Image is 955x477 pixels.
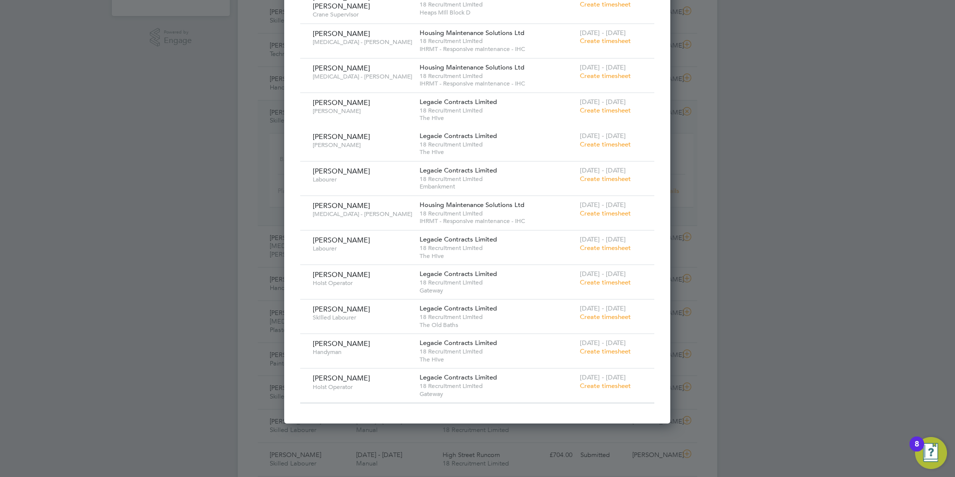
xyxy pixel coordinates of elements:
[313,175,412,183] span: Labourer
[580,71,631,80] span: Create timesheet
[420,269,497,278] span: Legacie Contracts Limited
[313,98,370,107] span: [PERSON_NAME]
[420,235,497,243] span: Legacie Contracts Limited
[915,444,919,457] div: 8
[420,382,575,390] span: 18 Recruitment Limited
[580,338,626,347] span: [DATE] - [DATE]
[420,166,497,174] span: Legacie Contracts Limited
[580,131,626,140] span: [DATE] - [DATE]
[313,304,370,313] span: [PERSON_NAME]
[420,278,575,286] span: 18 Recruitment Limited
[420,8,575,16] span: Heaps Mill Block D
[313,72,412,80] span: [MEDICAL_DATA] - [PERSON_NAME]
[580,106,631,114] span: Create timesheet
[580,312,631,321] span: Create timesheet
[420,347,575,355] span: 18 Recruitment Limited
[420,131,497,140] span: Legacie Contracts Limited
[313,244,412,252] span: Labourer
[420,321,575,329] span: The Old Baths
[580,278,631,286] span: Create timesheet
[580,140,631,148] span: Create timesheet
[420,0,575,8] span: 18 Recruitment Limited
[313,29,370,38] span: [PERSON_NAME]
[420,244,575,252] span: 18 Recruitment Limited
[420,338,497,347] span: Legacie Contracts Limited
[580,347,631,355] span: Create timesheet
[420,148,575,156] span: The Hive
[313,107,412,115] span: [PERSON_NAME]
[313,339,370,348] span: [PERSON_NAME]
[420,37,575,45] span: 18 Recruitment Limited
[420,182,575,190] span: Embankment
[420,252,575,260] span: The Hive
[313,270,370,279] span: [PERSON_NAME]
[420,373,497,381] span: Legacie Contracts Limited
[313,348,412,356] span: Handyman
[420,286,575,294] span: Gateway
[313,166,370,175] span: [PERSON_NAME]
[313,313,412,321] span: Skilled Labourer
[580,174,631,183] span: Create timesheet
[580,200,626,209] span: [DATE] - [DATE]
[580,304,626,312] span: [DATE] - [DATE]
[313,141,412,149] span: [PERSON_NAME]
[420,97,497,106] span: Legacie Contracts Limited
[580,28,626,37] span: [DATE] - [DATE]
[580,97,626,106] span: [DATE] - [DATE]
[420,28,524,37] span: Housing Maintenance Solutions Ltd
[420,217,575,225] span: IHRMT - Responsive maintenance - IHC
[420,209,575,217] span: 18 Recruitment Limited
[580,269,626,278] span: [DATE] - [DATE]
[313,210,412,218] span: [MEDICAL_DATA] - [PERSON_NAME]
[420,175,575,183] span: 18 Recruitment Limited
[313,373,370,382] span: [PERSON_NAME]
[580,63,626,71] span: [DATE] - [DATE]
[420,355,575,363] span: The Hive
[420,79,575,87] span: IHRMT - Responsive maintenance - IHC
[580,235,626,243] span: [DATE] - [DATE]
[420,390,575,398] span: Gateway
[580,243,631,252] span: Create timesheet
[420,140,575,148] span: 18 Recruitment Limited
[915,437,947,469] button: Open Resource Center, 8 new notifications
[420,200,524,209] span: Housing Maintenance Solutions Ltd
[313,383,412,391] span: Hoist Operator
[420,114,575,122] span: The Hive
[420,45,575,53] span: IHRMT - Responsive maintenance - IHC
[313,10,412,18] span: Crane Supervisor
[420,72,575,80] span: 18 Recruitment Limited
[580,381,631,390] span: Create timesheet
[313,38,412,46] span: [MEDICAL_DATA] - [PERSON_NAME]
[313,132,370,141] span: [PERSON_NAME]
[420,313,575,321] span: 18 Recruitment Limited
[313,201,370,210] span: [PERSON_NAME]
[580,36,631,45] span: Create timesheet
[580,166,626,174] span: [DATE] - [DATE]
[313,235,370,244] span: [PERSON_NAME]
[420,304,497,312] span: Legacie Contracts Limited
[420,106,575,114] span: 18 Recruitment Limited
[420,63,524,71] span: Housing Maintenance Solutions Ltd
[313,279,412,287] span: Hoist Operator
[580,373,626,381] span: [DATE] - [DATE]
[313,63,370,72] span: [PERSON_NAME]
[580,209,631,217] span: Create timesheet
